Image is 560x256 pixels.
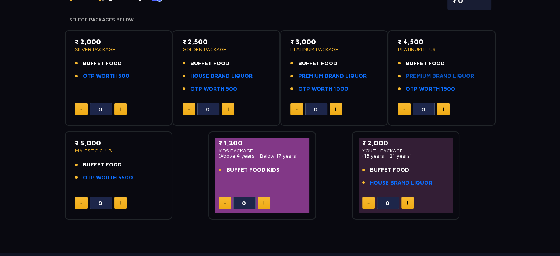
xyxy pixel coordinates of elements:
p: ₹ 4,500 [398,37,485,47]
img: minus [403,109,405,110]
span: BUFFET FOOD [370,166,409,174]
h4: Select Packages Below [69,17,491,23]
a: HOUSE BRAND LIQUOR [370,179,432,187]
p: ₹ 5,000 [75,138,162,148]
p: YOUTH PACKAGE [362,148,450,153]
span: BUFFET FOOD [298,59,337,68]
a: PREMIUM BRAND LIQUOR [298,72,367,80]
img: minus [80,203,82,204]
span: BUFFET FOOD [83,161,122,169]
img: minus [296,109,298,110]
span: BUFFET FOOD [190,59,229,68]
img: plus [262,201,265,205]
a: OTP WORTH 1000 [298,85,348,93]
span: BUFFET FOOD KIDS [226,166,279,174]
p: GOLDEN PACKAGE [183,47,270,52]
p: ₹ 3,000 [290,37,378,47]
p: KIDS PACKAGE [219,148,306,153]
img: minus [367,203,370,204]
p: ₹ 2,000 [75,37,162,47]
p: SILVER PACKAGE [75,47,162,52]
a: OTP WORTH 5500 [83,173,133,182]
p: ₹ 1,200 [219,138,306,148]
p: PLATINUM PLUS [398,47,485,52]
img: plus [119,107,122,111]
img: plus [406,201,409,205]
p: PLATINUM PACKAGE [290,47,378,52]
img: plus [442,107,445,111]
img: minus [80,109,82,110]
img: plus [119,201,122,205]
a: OTP WORTH 500 [83,72,130,80]
p: ₹ 2,500 [183,37,270,47]
img: minus [188,109,190,110]
img: minus [224,203,226,204]
a: OTP WORTH 1500 [406,85,455,93]
p: (Above 4 years - Below 17 years) [219,153,306,158]
a: HOUSE BRAND LIQUOR [190,72,253,80]
p: MAJESTIC CLUB [75,148,162,153]
a: PREMIUM BRAND LIQUOR [406,72,474,80]
p: ₹ 2,000 [362,138,450,148]
a: OTP WORTH 500 [190,85,237,93]
img: plus [226,107,230,111]
p: (18 years - 21 years) [362,153,450,158]
span: BUFFET FOOD [83,59,122,68]
span: BUFFET FOOD [406,59,445,68]
img: plus [334,107,337,111]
